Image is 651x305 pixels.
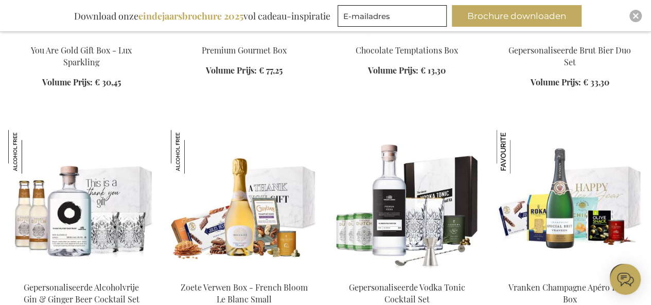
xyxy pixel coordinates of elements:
span: € 13,30 [420,65,446,76]
a: Zoete Verwen Box - French Bloom Le Blanc Small [181,281,308,304]
img: Zoete Verwen Box - French Bloom Le Blanc Small [171,130,215,173]
a: Chocolate Temptations Box [334,32,480,42]
img: Vranken Champagne Apéro Party Box [497,130,540,173]
a: Vranken Champagne Apéro Party Box [508,281,631,304]
span: Volume Prijs: [530,77,580,87]
a: Personalised Non-alcoholc Gin & Ginger Beer Set Gepersonaliseerde Alcoholvrije Gin & Ginger Beer ... [8,268,154,278]
span: € 30,45 [95,77,121,87]
a: Gepersonaliseerde Alcoholvrije Gin & Ginger Beer Cocktail Set [24,281,139,304]
input: E-mailadres [338,5,447,27]
div: Close [629,10,642,22]
img: Personalised Non-alcoholc Gin & Ginger Beer Set [8,130,154,274]
img: Close [632,13,639,19]
b: eindejaarsbrochure 2025 [138,10,243,22]
a: Chocolate Temptations Box [356,45,458,56]
span: Volume Prijs: [42,77,93,87]
a: Volume Prijs: € 13,30 [368,65,446,77]
div: Download onze vol cadeau-inspiratie [69,5,335,27]
span: Volume Prijs: [206,65,256,76]
span: € 33,30 [583,77,609,87]
a: The Personalised Vodka Tonic Cocktail Set [334,268,480,278]
span: Volume Prijs: [368,65,418,76]
a: Gepersonaliseerde Brut Bier Duo Set [508,45,631,67]
form: marketing offers and promotions [338,5,450,30]
a: Volume Prijs: € 30,45 [42,77,121,88]
a: You Are Gold Gift Box - Lux Sparkling [31,45,132,67]
img: Sweet Treats Box - French Bloom Le Blanc Small [171,130,317,274]
img: Vranken Champagne Apéro Party Box [497,130,643,274]
a: Premium Gourmet Box [171,32,317,42]
a: Vranken Champagne Apéro Party Box Vranken Champagne Apéro Party Box [497,268,643,278]
a: Premium Gourmet Box [202,45,287,56]
a: Volume Prijs: € 33,30 [530,77,609,88]
a: Sweet Treats Box - French Bloom Le Blanc Small Zoete Verwen Box - French Bloom Le Blanc Small [171,268,317,278]
a: Gepersonaliseerde Vodka Tonic Cocktail Set [349,281,465,304]
a: Personalised Champagne Beer [497,32,643,42]
iframe: belco-activator-frame [610,264,641,295]
span: € 77,25 [258,65,282,76]
img: Gepersonaliseerde Alcoholvrije Gin & Ginger Beer Cocktail Set [8,130,52,173]
a: Volume Prijs: € 77,25 [206,65,282,77]
a: You Are Gold Gift Box - Lux Sparkling [8,32,154,42]
img: The Personalised Vodka Tonic Cocktail Set [334,130,480,274]
button: Brochure downloaden [452,5,582,27]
